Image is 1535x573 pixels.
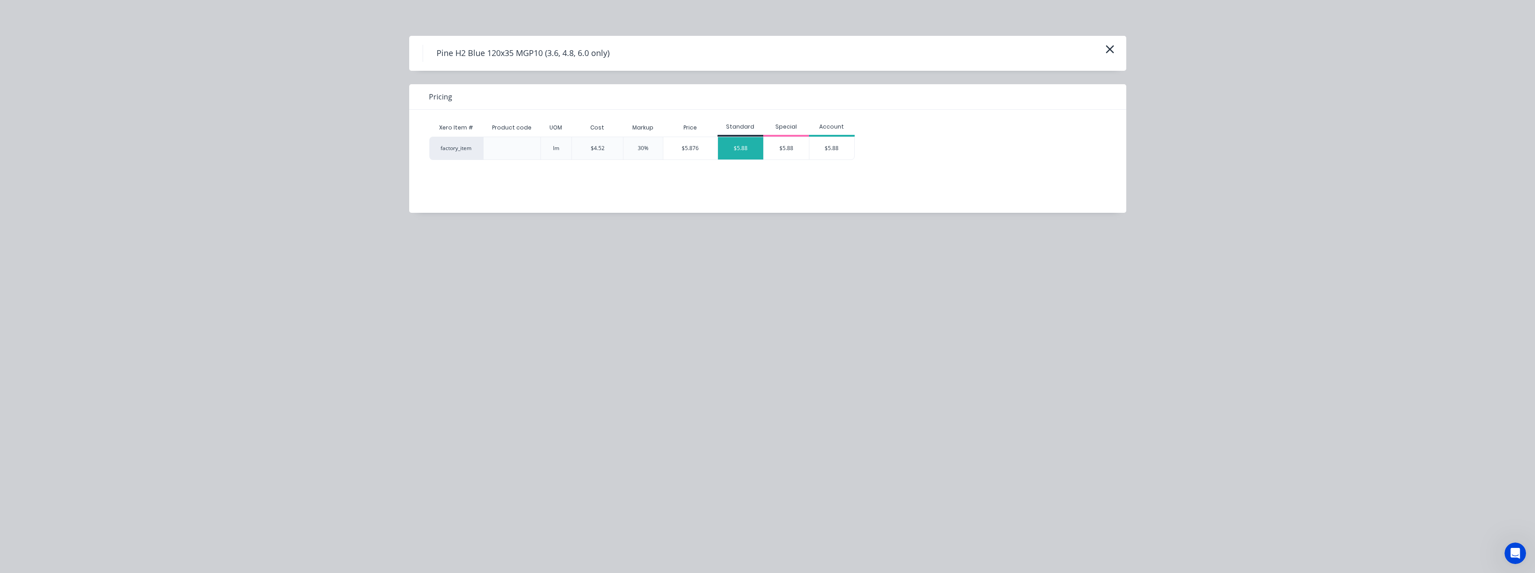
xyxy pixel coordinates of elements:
[764,137,809,159] div: $5.88
[553,144,559,152] div: lm
[429,91,452,102] span: Pricing
[663,119,718,137] div: Price
[809,137,854,159] div: $5.88
[623,119,663,137] div: Markup
[718,123,763,131] div: Standard
[571,119,623,137] div: Cost
[542,116,569,139] div: UOM
[718,137,763,159] div: $5.88
[1505,543,1526,564] iframe: Intercom live chat
[429,119,483,137] div: Xero Item #
[423,45,623,62] h4: Pine H2 Blue 120x35 MGP10 (3.6, 4.8, 6.0 only)
[663,137,718,159] div: $5.876
[485,116,539,139] div: Product code
[763,123,809,131] div: Special
[809,123,855,131] div: Account
[638,144,649,152] div: 30%
[591,144,605,152] div: $4.52
[429,137,483,160] div: factory_item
